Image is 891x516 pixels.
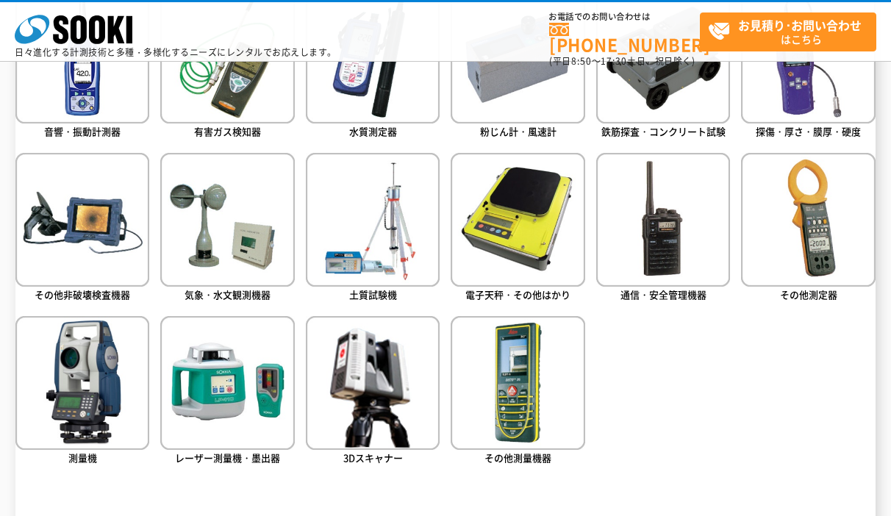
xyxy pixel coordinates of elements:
[451,153,584,305] a: 電子天秤・その他はかり
[596,153,730,305] a: 通信・安全管理機器
[708,13,876,50] span: はこちら
[15,153,149,287] img: その他非破壊検査機器
[175,451,280,465] span: レーザー測量機・墨出器
[480,124,557,138] span: 粉じん計・風速計
[15,316,149,468] a: 測量機
[601,124,726,138] span: 鉄筋探査・コンクリート試験
[160,316,294,468] a: レーザー測量機・墨出器
[451,316,584,468] a: その他測量機器
[451,316,584,450] img: その他測量機器
[349,124,397,138] span: 水質測定器
[343,451,403,465] span: 3Dスキャナー
[306,316,440,468] a: 3Dスキャナー
[780,287,837,301] span: その他測定器
[306,153,440,305] a: 土質試験機
[741,153,875,287] img: その他測定器
[349,287,397,301] span: 土質試験機
[465,287,570,301] span: 電子天秤・その他はかり
[601,54,627,68] span: 17:30
[15,316,149,450] img: 測量機
[15,153,149,305] a: その他非破壊検査機器
[741,153,875,305] a: その他測定器
[596,153,730,287] img: 通信・安全管理機器
[306,153,440,287] img: 土質試験機
[451,153,584,287] img: 電子天秤・その他はかり
[620,287,706,301] span: 通信・安全管理機器
[484,451,551,465] span: その他測量機器
[756,124,861,138] span: 探傷・厚さ・膜厚・硬度
[35,287,130,301] span: その他非破壊検査機器
[160,316,294,450] img: レーザー測量機・墨出器
[700,12,876,51] a: お見積り･お問い合わせはこちら
[194,124,261,138] span: 有害ガス検知器
[306,316,440,450] img: 3Dスキャナー
[160,153,294,305] a: 気象・水文観測機器
[571,54,592,68] span: 8:50
[549,23,700,53] a: [PHONE_NUMBER]
[738,16,862,34] strong: お見積り･お問い合わせ
[549,12,700,21] span: お電話でのお問い合わせは
[549,54,695,68] span: (平日 ～ 土日、祝日除く)
[15,48,337,57] p: 日々進化する計測技術と多種・多様化するニーズにレンタルでお応えします。
[160,153,294,287] img: 気象・水文観測機器
[185,287,271,301] span: 気象・水文観測機器
[44,124,121,138] span: 音響・振動計測器
[68,451,97,465] span: 測量機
